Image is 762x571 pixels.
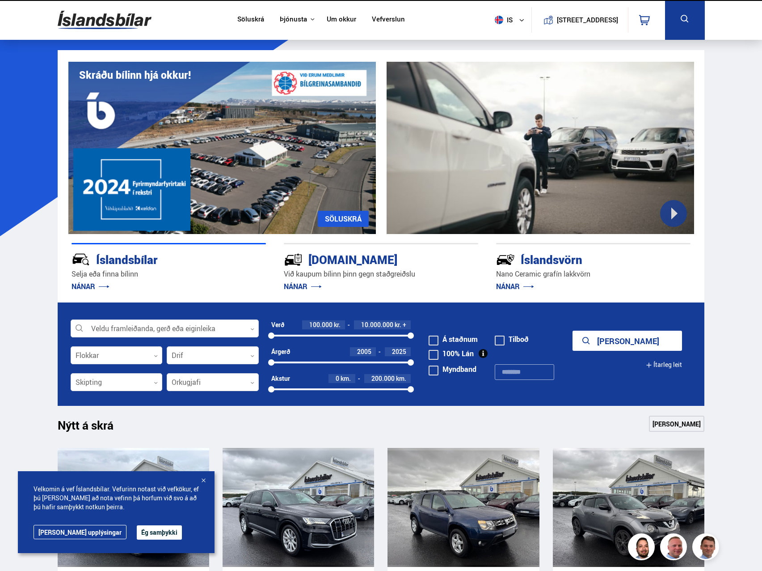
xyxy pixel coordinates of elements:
[496,251,659,267] div: Íslandsvörn
[72,251,234,267] div: Íslandsbílar
[429,366,476,373] label: Myndband
[309,320,333,329] span: 100.000
[34,525,126,539] a: [PERSON_NAME] upplýsingar
[573,331,682,351] button: [PERSON_NAME]
[34,485,199,511] span: Velkomin á vef Íslandsbílar. Vefurinn notast við vefkökur, ef þú [PERSON_NAME] að nota vefinn þá ...
[694,535,720,562] img: FbJEzSuNWCJXmdc-.webp
[491,7,531,33] button: is
[429,336,478,343] label: Á staðnum
[357,347,371,356] span: 2005
[396,375,406,382] span: km.
[68,62,376,234] img: eKx6w-_Home_640_.png
[237,15,264,25] a: Söluskrá
[429,350,474,357] label: 100% Lán
[341,375,351,382] span: km.
[79,69,191,81] h1: Skráðu bílinn hjá okkur!
[395,321,401,328] span: kr.
[495,336,529,343] label: Tilboð
[496,269,690,279] p: Nano Ceramic grafín lakkvörn
[372,15,405,25] a: Vefverslun
[72,281,109,291] a: NÁNAR
[495,16,503,24] img: svg+xml;base64,PHN2ZyB4bWxucz0iaHR0cDovL3d3dy53My5vcmcvMjAwMC9zdmciIHdpZHRoPSI1MTIiIGhlaWdodD0iNT...
[318,211,369,227] a: SÖLUSKRÁ
[496,250,515,269] img: -Svtn6bYgwAsiwNX.svg
[58,418,129,437] h1: Nýtt á skrá
[649,416,704,432] a: [PERSON_NAME]
[536,7,623,33] a: [STREET_ADDRESS]
[496,281,534,291] a: NÁNAR
[271,321,284,328] div: Verð
[361,320,393,329] span: 10.000.000
[560,16,615,24] button: [STREET_ADDRESS]
[72,250,90,269] img: JRvxyua_JYH6wB4c.svg
[336,374,339,383] span: 0
[629,535,656,562] img: nhp88E3Fdnt1Opn2.png
[334,321,341,328] span: kr.
[58,5,152,34] img: G0Ugv5HjCgRt.svg
[327,15,356,25] a: Um okkur
[392,347,406,356] span: 2025
[271,348,290,355] div: Árgerð
[646,355,682,375] button: Ítarleg leit
[284,269,478,279] p: Við kaupum bílinn þinn gegn staðgreiðslu
[284,281,322,291] a: NÁNAR
[403,321,406,328] span: +
[271,375,290,382] div: Akstur
[661,535,688,562] img: siFngHWaQ9KaOqBr.png
[72,269,266,279] p: Selja eða finna bílinn
[280,15,307,24] button: Þjónusta
[284,251,446,267] div: [DOMAIN_NAME]
[137,525,182,540] button: Ég samþykki
[284,250,303,269] img: tr5P-W3DuiFaO7aO.svg
[491,16,514,24] span: is
[371,374,395,383] span: 200.000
